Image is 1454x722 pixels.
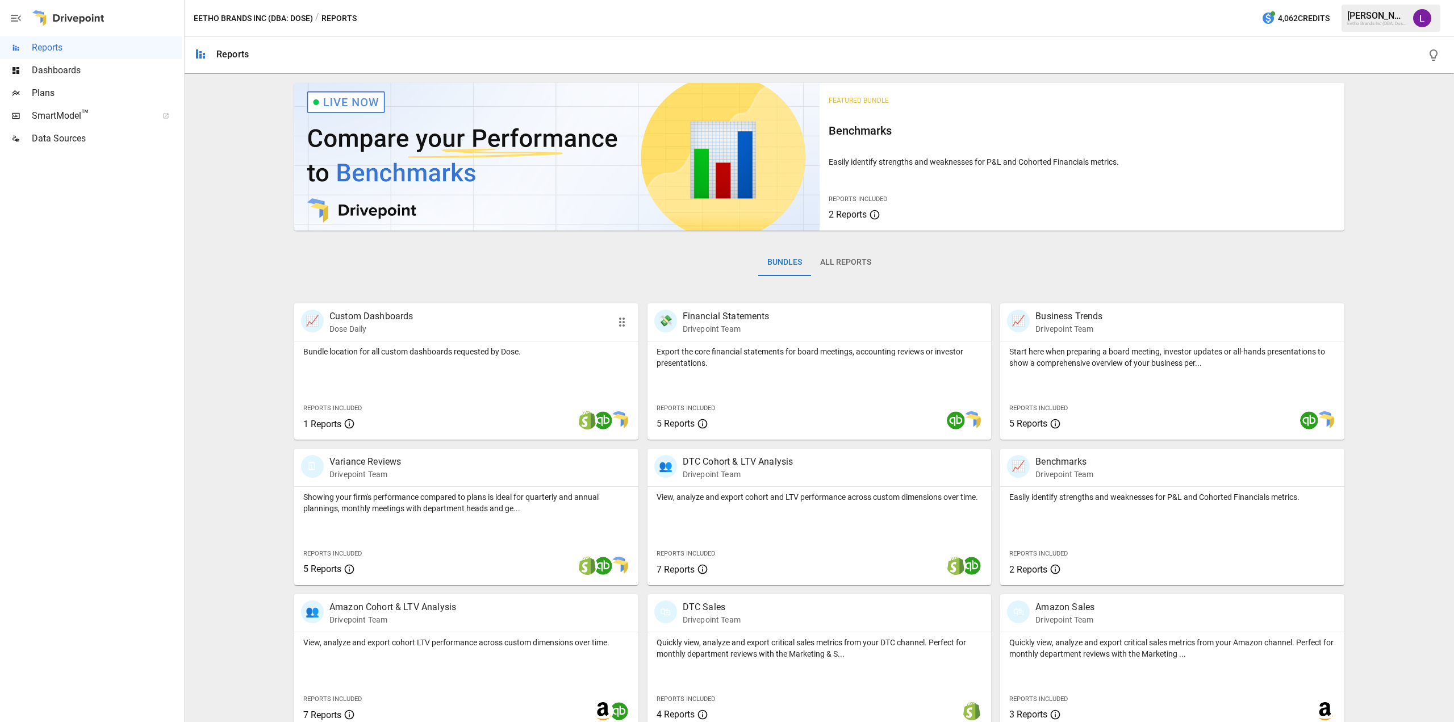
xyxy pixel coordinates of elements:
[657,346,983,369] p: Export the core financial statements for board meetings, accounting reviews or investor presentat...
[657,637,983,660] p: Quickly view, analyze and export critical sales metrics from your DTC channel. Perfect for monthl...
[829,156,1336,168] p: Easily identify strengths and weaknesses for P&L and Cohorted Financials metrics.
[1007,455,1030,478] div: 📈
[1257,8,1334,29] button: 4,062Credits
[194,11,313,26] button: Eetho Brands Inc (DBA: Dose)
[329,455,401,469] p: Variance Reviews
[1035,614,1094,625] p: Drivepoint Team
[811,249,880,276] button: All Reports
[303,564,341,574] span: 5 Reports
[301,310,324,332] div: 📈
[657,418,695,429] span: 5 Reports
[963,411,981,429] img: smart model
[32,64,182,77] span: Dashboards
[654,455,677,478] div: 👥
[610,557,628,575] img: smart model
[683,600,741,614] p: DTC Sales
[303,695,362,703] span: Reports Included
[32,109,150,123] span: SmartModel
[216,49,249,60] div: Reports
[1035,600,1094,614] p: Amazon Sales
[829,97,889,105] span: Featured Bundle
[1007,600,1030,623] div: 🛍
[303,346,629,357] p: Bundle location for all custom dashboards requested by Dose.
[829,195,887,203] span: Reports Included
[1347,10,1406,21] div: [PERSON_NAME]
[1009,550,1068,557] span: Reports Included
[1300,411,1318,429] img: quickbooks
[657,695,715,703] span: Reports Included
[683,310,770,323] p: Financial Statements
[32,86,182,100] span: Plans
[303,637,629,648] p: View, analyze and export cohort LTV performance across custom dimensions over time.
[301,600,324,623] div: 👥
[578,411,596,429] img: shopify
[1009,491,1335,503] p: Easily identify strengths and weaknesses for P&L and Cohorted Financials metrics.
[1035,455,1093,469] p: Benchmarks
[963,702,981,720] img: shopify
[303,404,362,412] span: Reports Included
[683,455,793,469] p: DTC Cohort & LTV Analysis
[81,107,89,122] span: ™
[829,122,1336,140] h6: Benchmarks
[1035,469,1093,480] p: Drivepoint Team
[947,411,965,429] img: quickbooks
[329,614,456,625] p: Drivepoint Team
[303,419,341,429] span: 1 Reports
[1035,323,1102,335] p: Drivepoint Team
[1009,695,1068,703] span: Reports Included
[683,469,793,480] p: Drivepoint Team
[32,132,182,145] span: Data Sources
[594,411,612,429] img: quickbooks
[1009,709,1047,720] span: 3 Reports
[315,11,319,26] div: /
[1009,564,1047,575] span: 2 Reports
[963,557,981,575] img: quickbooks
[657,404,715,412] span: Reports Included
[1007,310,1030,332] div: 📈
[654,310,677,332] div: 💸
[329,600,456,614] p: Amazon Cohort & LTV Analysis
[758,249,811,276] button: Bundles
[1316,702,1334,720] img: amazon
[301,455,324,478] div: 🗓
[610,702,628,720] img: quickbooks
[683,614,741,625] p: Drivepoint Team
[657,564,695,575] span: 7 Reports
[1347,21,1406,26] div: Eetho Brands Inc (DBA: Dose)
[329,323,413,335] p: Dose Daily
[1009,404,1068,412] span: Reports Included
[329,310,413,323] p: Custom Dashboards
[947,557,965,575] img: shopify
[1035,310,1102,323] p: Business Trends
[594,702,612,720] img: amazon
[683,323,770,335] p: Drivepoint Team
[1316,411,1334,429] img: smart model
[829,209,867,220] span: 2 Reports
[294,83,820,231] img: video thumbnail
[578,557,596,575] img: shopify
[657,709,695,720] span: 4 Reports
[303,550,362,557] span: Reports Included
[1413,9,1431,27] img: Libby Knowles
[329,469,401,480] p: Drivepoint Team
[1009,418,1047,429] span: 5 Reports
[32,41,182,55] span: Reports
[303,710,341,720] span: 7 Reports
[654,600,677,623] div: 🛍
[657,491,983,503] p: View, analyze and export cohort and LTV performance across custom dimensions over time.
[1009,637,1335,660] p: Quickly view, analyze and export critical sales metrics from your Amazon channel. Perfect for mon...
[303,491,629,514] p: Showing your firm's performance compared to plans is ideal for quarterly and annual plannings, mo...
[1406,2,1438,34] button: Libby Knowles
[657,550,715,557] span: Reports Included
[1278,11,1330,26] span: 4,062 Credits
[1009,346,1335,369] p: Start here when preparing a board meeting, investor updates or all-hands presentations to show a ...
[594,557,612,575] img: quickbooks
[610,411,628,429] img: smart model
